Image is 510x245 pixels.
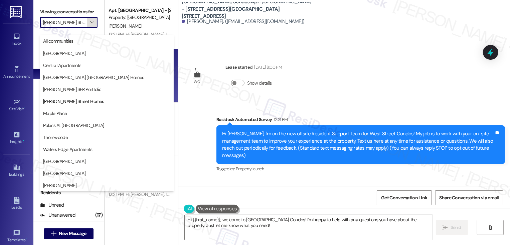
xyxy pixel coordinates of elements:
[44,228,94,239] button: New Message
[3,195,30,213] a: Leads
[182,18,305,25] div: [PERSON_NAME]. ([EMAIL_ADDRESS][DOMAIN_NAME])
[440,194,499,201] span: Share Conversation via email
[30,73,31,78] span: •
[59,230,86,237] span: New Message
[43,50,86,57] span: [GEOGRAPHIC_DATA]
[43,134,68,141] span: Thornwoode
[51,231,56,236] i: 
[23,138,24,143] span: •
[185,215,433,240] textarea: Hi {{first_name}}, welcome to [GEOGRAPHIC_DATA] Condos! I'm happy to help with any questions you ...
[109,23,142,29] span: [PERSON_NAME]
[3,129,30,147] a: Insights •
[488,225,493,230] i: 
[216,116,505,125] div: Residesk Automated Survey
[40,202,64,209] div: Unread
[225,64,282,73] div: Lease started
[272,116,288,123] div: 12:21 PM
[43,182,76,189] span: [PERSON_NAME]
[435,190,503,205] button: Share Conversation via email
[43,122,104,129] span: Polaris At [GEOGRAPHIC_DATA]
[377,190,432,205] button: Get Conversation Link
[33,129,104,136] div: Prospects
[222,130,494,159] div: Hi [PERSON_NAME], I'm on the new offsite Resident Support Team for West Street Condos! My job is ...
[236,166,264,172] span: Property launch
[381,194,427,201] span: Get Conversation Link
[109,14,170,21] div: Property: [GEOGRAPHIC_DATA]
[33,38,104,45] div: Prospects + Residents
[43,86,101,93] span: [PERSON_NAME] SFR Portfolio
[43,17,87,28] input: All communities
[43,98,104,105] span: [PERSON_NAME] Street Homes
[247,80,272,87] label: Show details
[3,162,30,180] a: Buildings
[216,164,505,174] div: Tagged as:
[3,96,30,114] a: Site Visit •
[33,189,104,196] div: Residents
[43,146,93,153] span: Waters Edge Apartments
[451,224,461,231] span: Send
[109,7,170,14] div: Apt. [GEOGRAPHIC_DATA] - [STREET_ADDRESS][GEOGRAPHIC_DATA][STREET_ADDRESS]
[26,237,27,241] span: •
[24,106,25,110] span: •
[10,6,23,18] img: ResiDesk Logo
[43,38,73,44] span: All communities
[436,220,468,235] button: Send
[40,7,98,17] label: Viewing conversations for
[194,78,200,85] div: WO
[43,74,144,81] span: [GEOGRAPHIC_DATA] [GEOGRAPHIC_DATA] Homes
[94,210,104,220] div: (17)
[90,20,94,25] i: 
[43,62,81,69] span: Central Apartments
[443,225,448,230] i: 
[252,64,282,71] div: [DATE] 8:00 PM
[43,170,86,177] span: [GEOGRAPHIC_DATA]
[43,110,67,117] span: Maple Place
[43,158,86,165] span: [GEOGRAPHIC_DATA]
[40,212,75,219] div: Unanswered
[3,31,30,49] a: Inbox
